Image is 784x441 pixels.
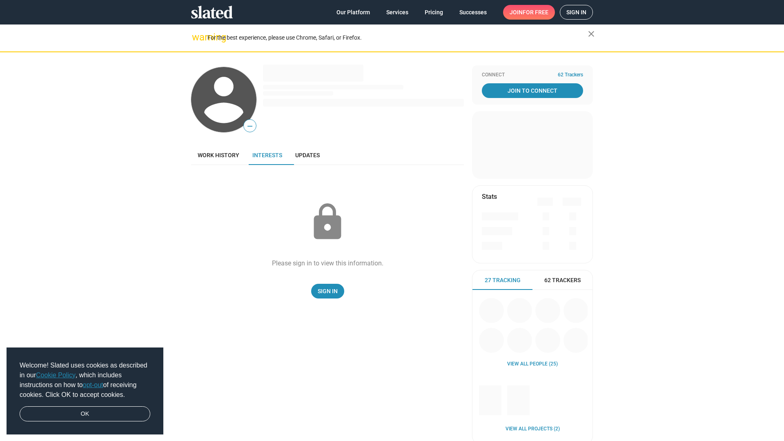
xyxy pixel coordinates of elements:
span: Sign in [566,5,586,19]
span: Work history [198,152,239,158]
span: 62 Trackers [544,276,581,284]
span: Sign In [318,284,338,298]
a: Sign In [311,284,344,298]
a: Our Platform [330,5,376,20]
a: View all Projects (2) [506,426,560,432]
mat-icon: lock [307,202,348,243]
a: Updates [289,145,326,165]
a: Join To Connect [482,83,583,98]
span: Services [386,5,408,20]
span: Our Platform [336,5,370,20]
div: Connect [482,72,583,78]
span: Pricing [425,5,443,20]
span: Join To Connect [483,83,581,98]
a: Sign in [560,5,593,20]
mat-card-title: Stats [482,192,497,201]
span: 27 Tracking [485,276,521,284]
span: for free [523,5,548,20]
span: — [244,121,256,131]
a: Joinfor free [503,5,555,20]
span: 62 Trackers [558,72,583,78]
a: Interests [246,145,289,165]
span: Welcome! Slated uses cookies as described in our , which includes instructions on how to of recei... [20,361,150,400]
div: For the best experience, please use Chrome, Safari, or Firefox. [207,32,588,43]
a: dismiss cookie message [20,406,150,422]
a: View all People (25) [507,361,558,367]
a: Cookie Policy [36,372,76,379]
a: Successes [453,5,493,20]
div: cookieconsent [7,347,163,435]
span: Successes [459,5,487,20]
mat-icon: close [586,29,596,39]
span: Join [510,5,548,20]
div: Please sign in to view this information. [272,259,383,267]
span: Updates [295,152,320,158]
mat-icon: warning [192,32,202,42]
a: Work history [191,145,246,165]
a: opt-out [83,381,103,388]
span: Interests [252,152,282,158]
a: Services [380,5,415,20]
a: Pricing [418,5,450,20]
